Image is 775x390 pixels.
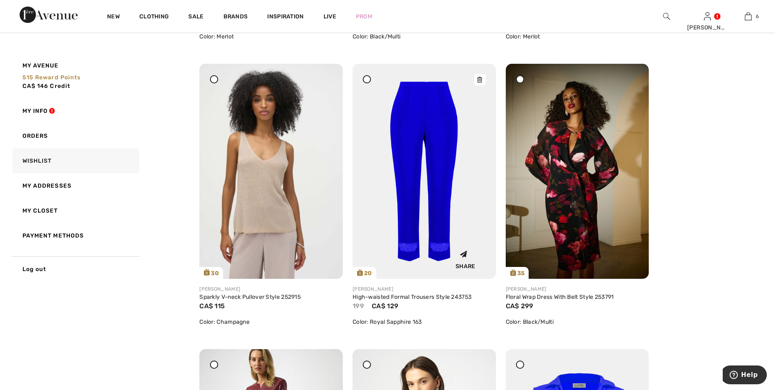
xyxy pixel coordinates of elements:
[372,302,398,310] span: CA$ 129
[663,11,670,21] img: search the website
[20,7,78,23] img: 1ère Avenue
[687,23,727,32] div: [PERSON_NAME]
[704,12,711,20] a: Sign In
[139,13,169,22] a: Clothing
[506,64,649,279] a: 35
[324,12,336,21] a: Live
[506,64,649,279] img: joseph-ribkoff-dresses-jumpsuits-black-multi_253791_1_471e_search.jpg
[756,13,759,20] span: 6
[11,123,139,148] a: Orders
[199,64,343,278] a: 30
[199,32,343,41] div: Color: Merlot
[506,294,614,300] a: Floral Wrap Dress With Belt Style 253791
[199,64,343,278] img: joseph-ribkoff-tops-vanilla-30_252915_2_710f_search.jpg
[353,285,496,293] div: [PERSON_NAME]
[11,99,139,123] a: My Info
[704,11,711,21] img: My Info
[22,61,59,70] span: My Avenue
[506,318,649,326] div: Color: Black/Multi
[11,198,139,223] a: My Closet
[22,83,71,90] span: CA$ 146 Credit
[353,64,496,279] img: joseph-ribkoff-pants-royal-sapphire-163_243753c_1_6637_search.jpg
[11,223,139,248] a: Payment Methods
[506,302,534,310] span: CA$ 299
[11,256,139,282] a: Log out
[353,318,496,326] div: Color: Royal Sapphire 163
[356,12,372,21] a: Prom
[199,302,225,310] span: CA$ 115
[188,13,203,22] a: Sale
[22,74,81,81] span: 515 Reward points
[723,365,767,386] iframe: Opens a widget where you can find more information
[506,32,649,41] div: Color: Merlot
[728,11,768,21] a: 6
[745,11,752,21] img: My Bag
[441,244,490,273] div: Share
[353,294,471,300] a: High-waisted Formal Trousers Style 243753
[11,148,139,173] a: Wishlist
[353,302,364,310] span: 199
[223,13,248,22] a: Brands
[199,294,301,300] a: Sparkly V-neck Pullover Style 252915
[267,13,304,22] span: Inspiration
[199,318,343,326] div: Color: Champagne
[353,32,496,41] div: Color: Black/Multi
[506,285,649,293] div: [PERSON_NAME]
[11,173,139,198] a: My Addresses
[107,13,120,22] a: New
[353,64,496,279] a: 20
[199,285,343,293] div: [PERSON_NAME]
